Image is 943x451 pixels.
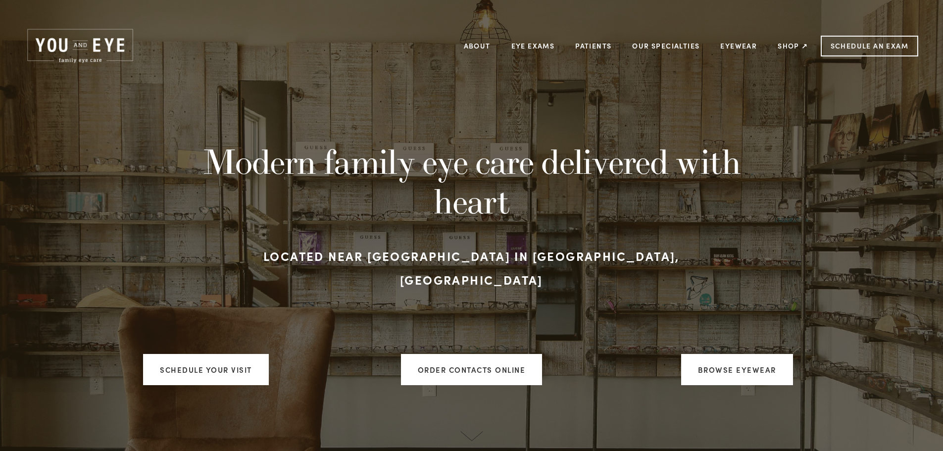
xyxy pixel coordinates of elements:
[821,36,918,56] a: Schedule an Exam
[720,38,757,53] a: Eyewear
[575,38,611,53] a: Patients
[681,354,793,385] a: Browse Eyewear
[778,38,808,53] a: Shop ↗
[401,354,543,385] a: ORDER CONTACTS ONLINE
[464,38,491,53] a: About
[263,248,684,288] strong: Located near [GEOGRAPHIC_DATA] in [GEOGRAPHIC_DATA], [GEOGRAPHIC_DATA]
[143,354,269,385] a: Schedule your visit
[25,27,136,65] img: Rochester, MN | You and Eye | Family Eye Care
[511,38,555,53] a: Eye Exams
[632,41,699,50] a: Our Specialties
[199,142,744,221] h1: Modern family eye care delivered with heart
